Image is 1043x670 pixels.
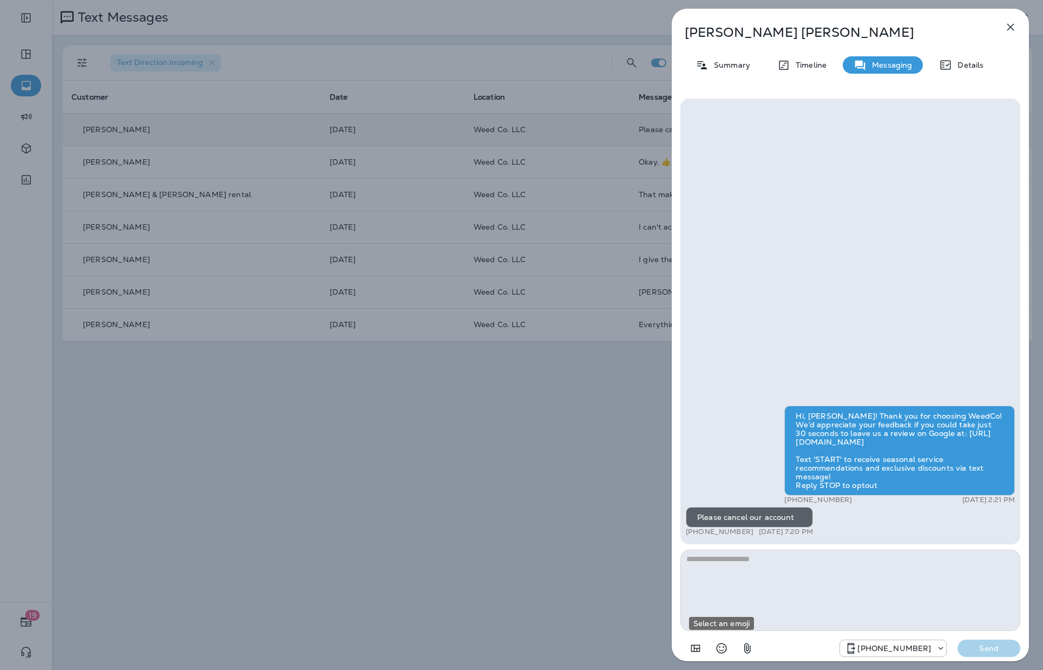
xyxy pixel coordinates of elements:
[952,61,983,69] p: Details
[686,528,753,536] p: [PHONE_NUMBER]
[857,644,931,653] p: [PHONE_NUMBER]
[709,61,750,69] p: Summary
[685,25,980,40] p: [PERSON_NAME] [PERSON_NAME]
[711,638,732,659] button: Select an emoji
[962,496,1015,504] p: [DATE] 2:21 PM
[790,61,826,69] p: Timeline
[686,507,813,528] div: Please cancel our account
[840,642,946,655] div: +1 (520) 441-8407
[867,61,912,69] p: Messaging
[784,496,852,504] p: [PHONE_NUMBER]
[685,638,706,659] button: Add in a premade template
[759,528,813,536] p: [DATE] 7:20 PM
[784,406,1015,496] div: Hi, [PERSON_NAME]! Thank you for choosing WeedCo! We’d appreciate your feedback if you could take...
[689,617,754,630] div: Select an emoji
